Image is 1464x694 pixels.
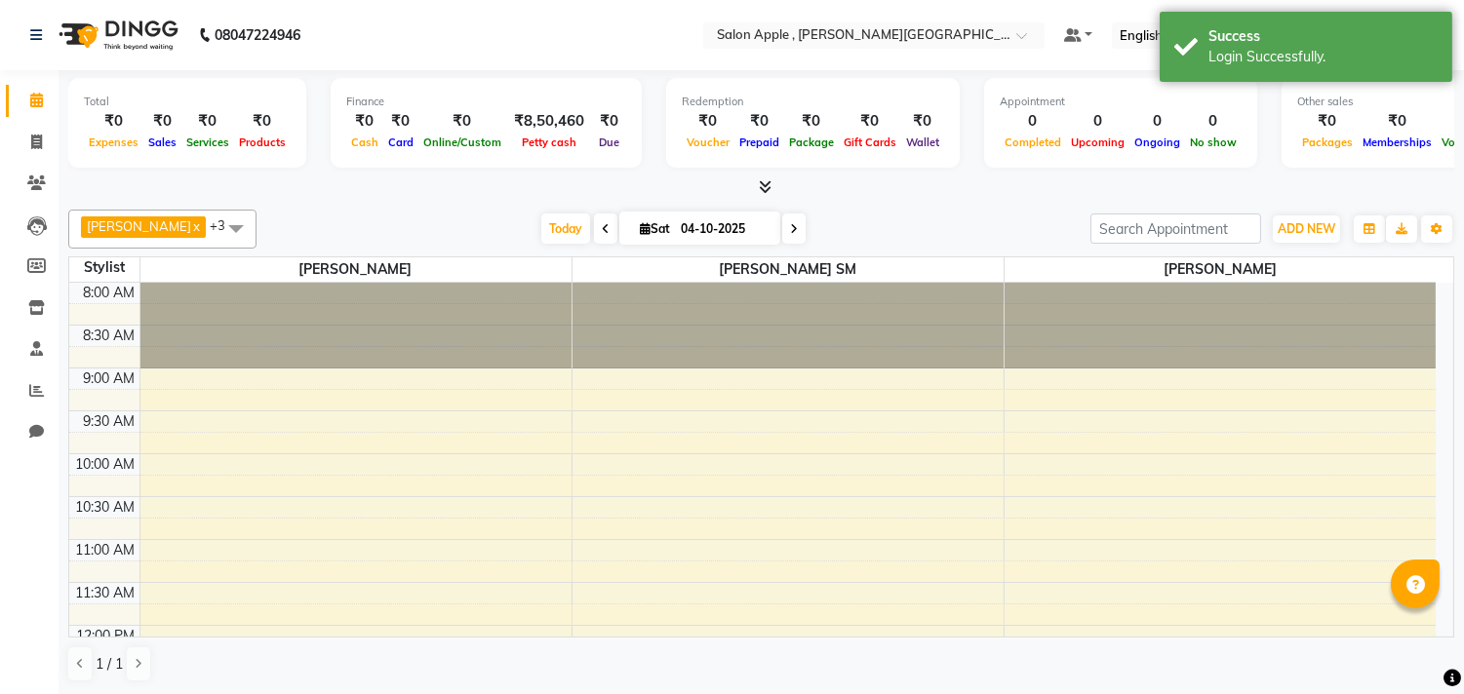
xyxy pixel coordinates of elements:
div: ₹0 [784,110,839,133]
div: Stylist [69,257,139,278]
span: Card [383,135,418,149]
input: Search Appointment [1090,213,1261,244]
div: ₹0 [181,110,234,133]
span: Prepaid [734,135,784,149]
span: No show [1185,135,1242,149]
div: ₹0 [839,110,901,133]
span: Wallet [901,135,944,149]
span: Cash [346,135,383,149]
span: ADD NEW [1278,221,1335,236]
span: [PERSON_NAME] [87,218,191,234]
div: 8:00 AM [80,283,139,303]
span: Memberships [1358,135,1437,149]
span: Completed [1000,135,1066,149]
div: ₹0 [418,110,506,133]
img: logo [50,8,183,62]
span: Due [594,135,624,149]
span: Today [541,213,590,244]
div: ₹0 [682,110,734,133]
span: Package [784,135,839,149]
a: x [191,218,200,234]
span: [PERSON_NAME] SM [573,257,1004,282]
span: Upcoming [1066,135,1129,149]
span: Products [234,135,291,149]
span: Expenses [84,135,143,149]
div: ₹0 [234,110,291,133]
div: ₹0 [383,110,418,133]
div: 9:30 AM [80,411,139,432]
span: Packages [1297,135,1358,149]
div: Login Successfully. [1208,47,1438,67]
button: ADD NEW [1273,215,1340,243]
span: Gift Cards [839,135,901,149]
div: Total [84,94,291,110]
span: Online/Custom [418,135,506,149]
div: 10:30 AM [72,497,139,518]
div: 0 [1129,110,1185,133]
div: 12:00 PM [73,626,139,646]
b: 08047224946 [215,8,300,62]
div: ₹8,50,460 [506,110,592,133]
span: Ongoing [1129,135,1185,149]
div: 8:30 AM [80,326,139,346]
span: Voucher [682,135,734,149]
div: ₹0 [346,110,383,133]
span: Petty cash [517,135,581,149]
span: [PERSON_NAME] [1005,257,1437,282]
div: 11:00 AM [72,540,139,560]
div: 0 [1185,110,1242,133]
div: 10:00 AM [72,454,139,475]
div: ₹0 [1297,110,1358,133]
div: 9:00 AM [80,368,139,389]
div: 11:30 AM [72,583,139,603]
span: Sat [635,221,675,236]
div: Success [1208,26,1438,47]
div: ₹0 [592,110,626,133]
span: Services [181,135,234,149]
div: Finance [346,94,626,110]
div: ₹0 [84,110,143,133]
input: 2025-10-04 [675,214,772,244]
div: 0 [1000,110,1066,133]
div: ₹0 [1358,110,1437,133]
div: ₹0 [901,110,944,133]
span: +3 [210,217,240,233]
span: Sales [143,135,181,149]
div: Redemption [682,94,944,110]
div: ₹0 [734,110,784,133]
span: 1 / 1 [96,654,123,675]
span: [PERSON_NAME] [140,257,572,282]
div: ₹0 [143,110,181,133]
div: 0 [1066,110,1129,133]
div: Appointment [1000,94,1242,110]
